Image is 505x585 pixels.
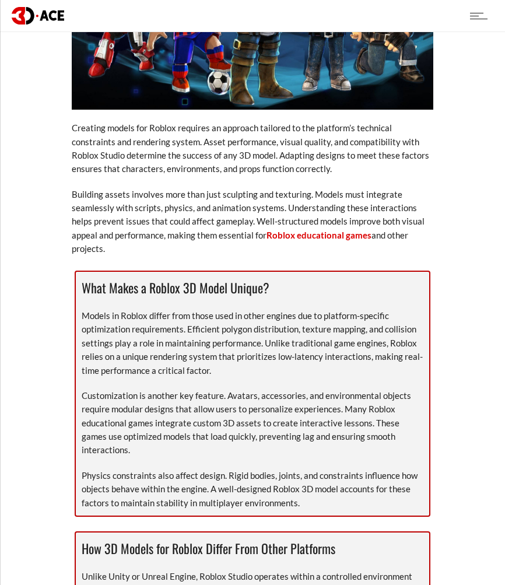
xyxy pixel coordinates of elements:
p: Creating models for Roblox requires an approach tailored to the platform’s technical constraints ... [72,121,433,176]
p: Customization is another key feature. Avatars, accessories, and environmental objects require mod... [82,389,423,457]
a: Roblox educational games [266,230,371,240]
h3: What Makes a Roblox 3D Model Unique? [82,278,423,297]
p: Models in Roblox differ from those used in other engines due to platform-specific optimization re... [82,309,423,377]
h3: How 3D Models for Roblox Differ From Other Platforms [82,538,423,558]
p: Building assets involves more than just sculpting and texturing. Models must integrate seamlessly... [72,188,433,256]
p: Physics constraints also affect design. Rigid bodies, joints, and constraints influence how objec... [82,469,423,510]
img: logo dark [12,7,64,24]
